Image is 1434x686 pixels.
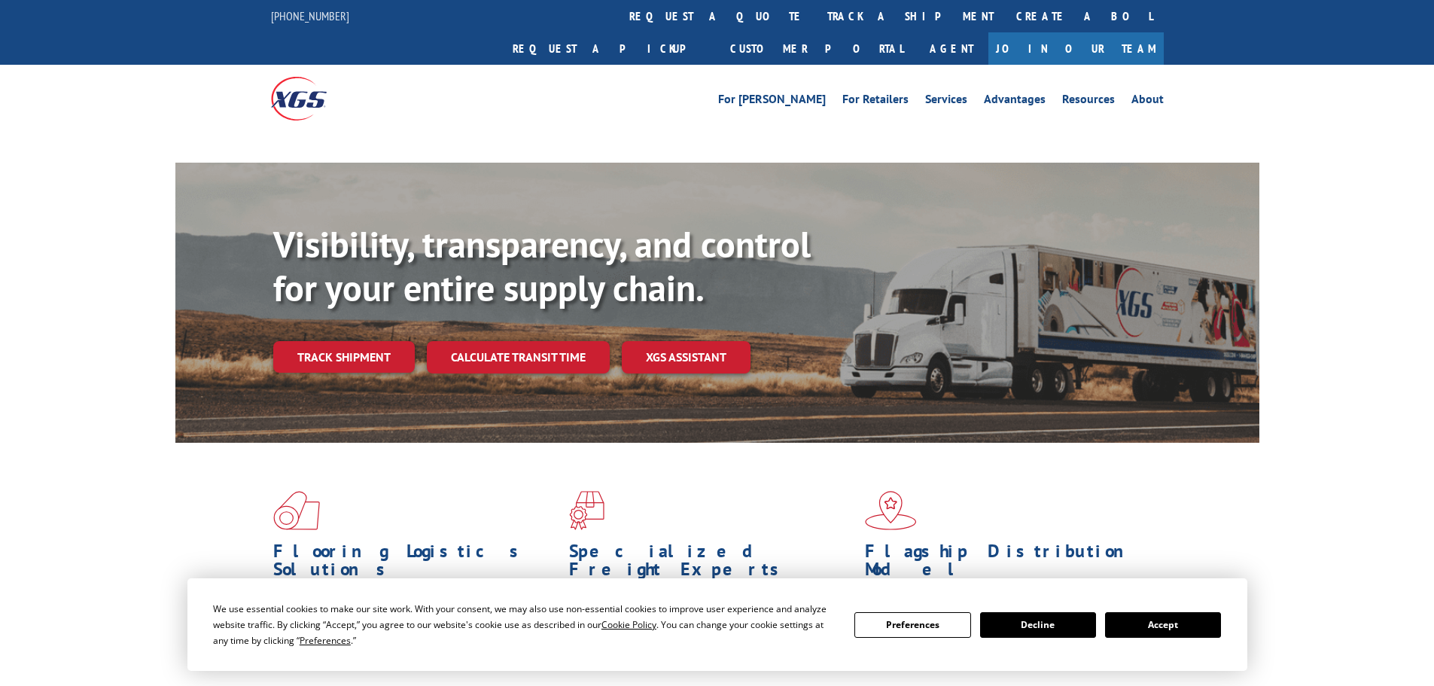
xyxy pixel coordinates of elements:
[622,341,750,373] a: XGS ASSISTANT
[984,93,1046,110] a: Advantages
[842,93,909,110] a: For Retailers
[718,93,826,110] a: For [PERSON_NAME]
[273,491,320,530] img: xgs-icon-total-supply-chain-intelligence-red
[271,8,349,23] a: [PHONE_NUMBER]
[213,601,836,648] div: We use essential cookies to make our site work. With your consent, we may also use non-essential ...
[980,612,1096,638] button: Decline
[1062,93,1115,110] a: Resources
[273,221,811,311] b: Visibility, transparency, and control for your entire supply chain.
[187,578,1247,671] div: Cookie Consent Prompt
[1105,612,1221,638] button: Accept
[501,32,719,65] a: Request a pickup
[569,542,854,586] h1: Specialized Freight Experts
[988,32,1164,65] a: Join Our Team
[854,612,970,638] button: Preferences
[1131,93,1164,110] a: About
[865,491,917,530] img: xgs-icon-flagship-distribution-model-red
[915,32,988,65] a: Agent
[719,32,915,65] a: Customer Portal
[300,634,351,647] span: Preferences
[273,542,558,586] h1: Flooring Logistics Solutions
[427,341,610,373] a: Calculate transit time
[601,618,656,631] span: Cookie Policy
[273,341,415,373] a: Track shipment
[569,491,604,530] img: xgs-icon-focused-on-flooring-red
[925,93,967,110] a: Services
[865,542,1149,586] h1: Flagship Distribution Model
